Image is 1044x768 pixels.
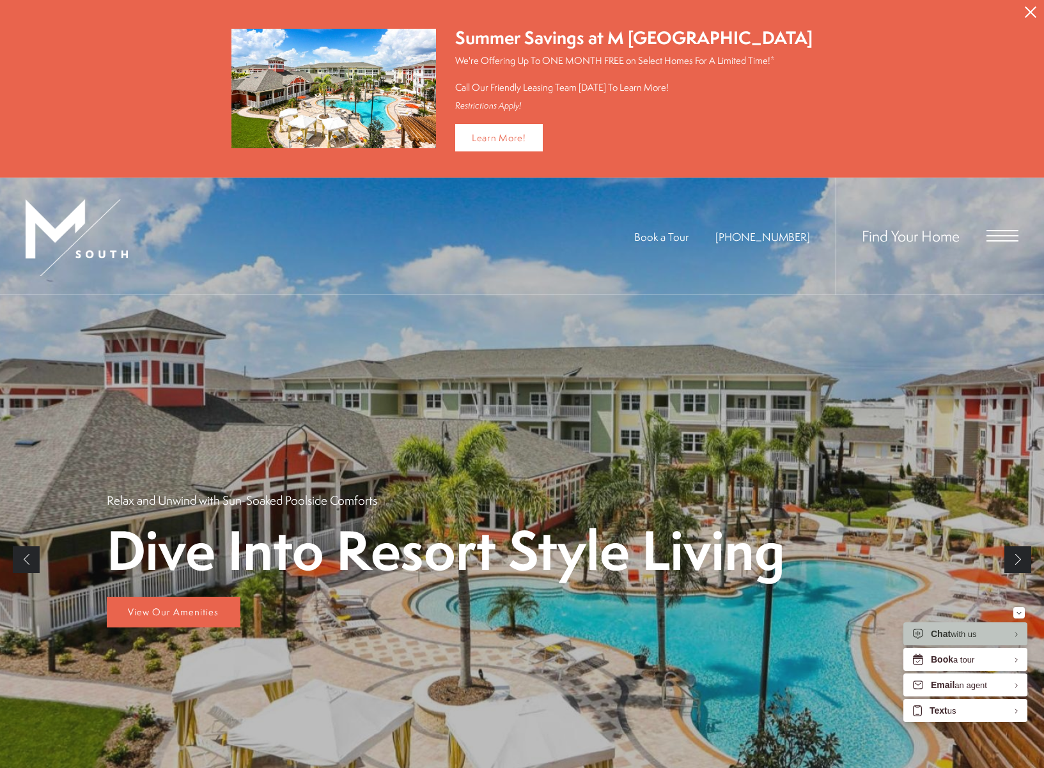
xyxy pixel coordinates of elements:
[26,199,128,276] img: MSouth
[455,124,543,151] a: Learn More!
[862,226,960,246] a: Find Your Home
[107,597,240,627] a: View Our Amenities
[1004,546,1031,573] a: Next
[231,29,436,148] img: Summer Savings at M South Apartments
[634,229,689,244] a: Book a Tour
[455,54,813,94] p: We're Offering Up To ONE MONTH FREE on Select Homes For A Limited Time!* Call Our Friendly Leasin...
[715,229,810,244] a: Call Us at 813-570-8014
[107,492,377,509] p: Relax and Unwind with Sun-Soaked Poolside Comforts
[128,605,219,618] span: View Our Amenities
[107,521,785,579] p: Dive Into Resort Style Living
[455,100,813,111] div: Restrictions Apply!
[986,230,1018,242] button: Open Menu
[715,229,810,244] span: [PHONE_NUMBER]
[13,546,40,573] a: Previous
[455,26,813,50] div: Summer Savings at M [GEOGRAPHIC_DATA]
